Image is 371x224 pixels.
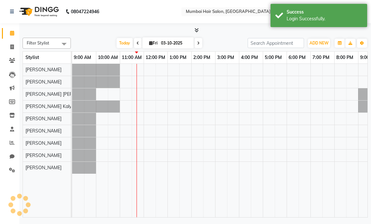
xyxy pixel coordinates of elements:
img: logo [16,3,61,21]
input: Search Appointment [248,38,304,48]
span: [PERSON_NAME] [25,165,62,170]
b: 08047224946 [71,3,99,21]
a: 12:00 PM [144,53,167,62]
span: [PERSON_NAME] [25,116,62,122]
div: Login Successfully. [287,15,362,22]
a: 1:00 PM [168,53,188,62]
span: [PERSON_NAME] [25,140,62,146]
a: 9:00 AM [72,53,93,62]
span: Fri [147,41,159,45]
span: [PERSON_NAME] Kalyan [25,103,77,109]
span: [PERSON_NAME] [PERSON_NAME] [25,91,99,97]
span: [PERSON_NAME] [25,152,62,158]
a: 11:00 AM [120,53,143,62]
span: [PERSON_NAME] [25,79,62,85]
div: Success [287,9,362,15]
span: [PERSON_NAME] [25,128,62,134]
span: Filter Stylist [27,40,49,45]
span: ADD NEW [309,41,328,45]
span: [PERSON_NAME] [25,67,62,73]
a: 10:00 AM [96,53,119,62]
button: ADD NEW [308,39,330,48]
a: 4:00 PM [239,53,260,62]
input: 2025-10-03 [159,38,191,48]
a: 8:00 PM [335,53,355,62]
a: 6:00 PM [287,53,307,62]
span: Stylist [25,54,39,60]
a: 3:00 PM [215,53,236,62]
a: 7:00 PM [311,53,331,62]
span: Today [117,38,133,48]
a: 2:00 PM [192,53,212,62]
a: 5:00 PM [263,53,283,62]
